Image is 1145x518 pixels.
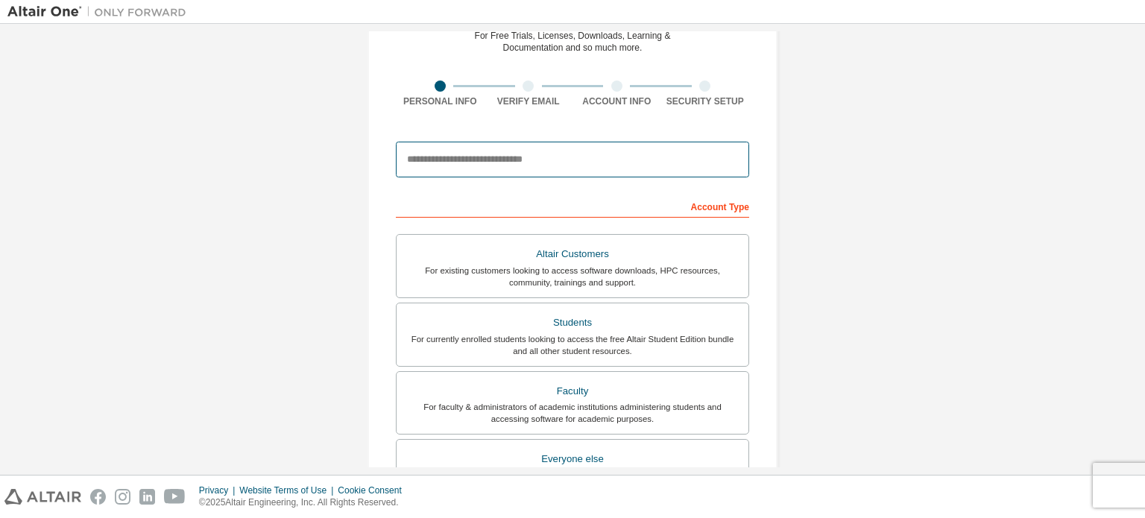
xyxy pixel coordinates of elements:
div: Faculty [406,381,739,402]
img: youtube.svg [164,489,186,505]
p: © 2025 Altair Engineering, Inc. All Rights Reserved. [199,496,411,509]
div: Account Info [572,95,661,107]
div: Personal Info [396,95,485,107]
img: Altair One [7,4,194,19]
div: Students [406,312,739,333]
div: Account Type [396,194,749,218]
div: Security Setup [661,95,750,107]
div: Altair Customers [406,244,739,265]
div: Cookie Consent [338,484,410,496]
div: For currently enrolled students looking to access the free Altair Student Edition bundle and all ... [406,333,739,357]
img: linkedin.svg [139,489,155,505]
div: Verify Email [485,95,573,107]
img: facebook.svg [90,489,106,505]
img: altair_logo.svg [4,489,81,505]
div: Website Terms of Use [239,484,338,496]
div: Privacy [199,484,239,496]
div: For existing customers looking to access software downloads, HPC resources, community, trainings ... [406,265,739,288]
div: Everyone else [406,449,739,470]
div: For faculty & administrators of academic institutions administering students and accessing softwa... [406,401,739,425]
img: instagram.svg [115,489,130,505]
div: For Free Trials, Licenses, Downloads, Learning & Documentation and so much more. [475,30,671,54]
